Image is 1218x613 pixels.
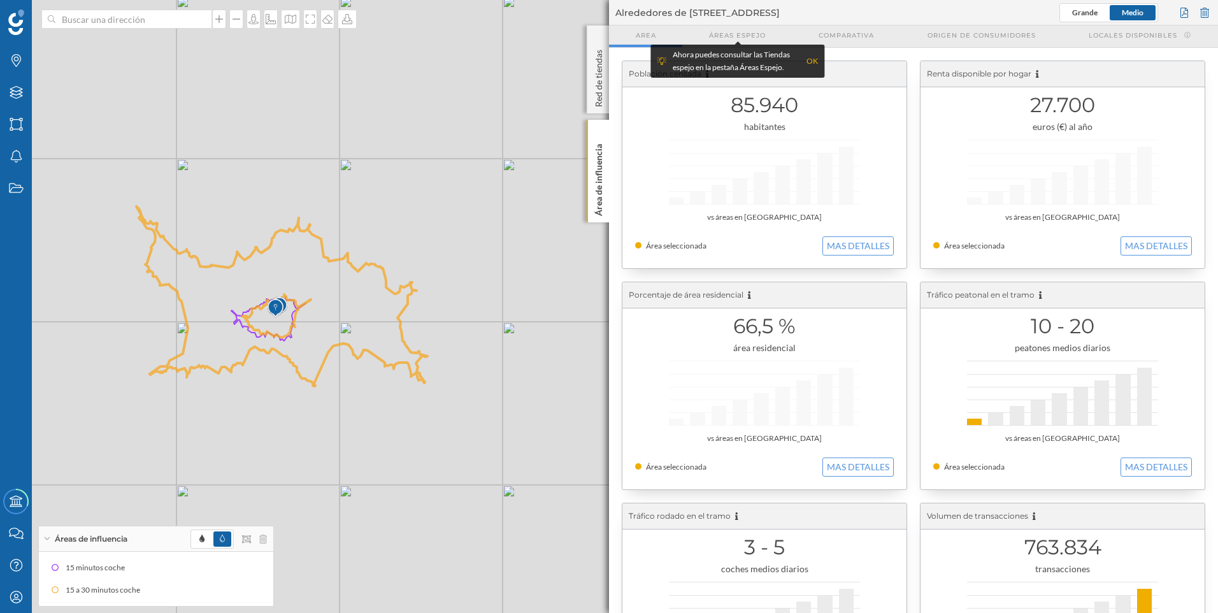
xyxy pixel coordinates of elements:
[933,535,1192,559] h1: 763.834
[819,31,874,40] span: Comparativa
[944,462,1005,472] span: Área seleccionada
[933,93,1192,117] h1: 27.700
[673,48,800,74] div: Ahora puedes consultar las Tiendas espejo en la pestaña Áreas Espejo.
[646,462,706,472] span: Área seleccionada
[646,241,706,250] span: Área seleccionada
[635,211,894,224] div: vs áreas en [GEOGRAPHIC_DATA]
[592,45,605,107] p: Red de tiendas
[806,55,818,68] div: OK
[635,342,894,354] div: área residencial
[933,432,1192,445] div: vs áreas en [GEOGRAPHIC_DATA]
[66,584,147,596] div: 15 a 30 minutos coche
[268,296,283,321] img: Marker
[933,120,1192,133] div: euros (€) al año
[933,342,1192,354] div: peatones medios diarios
[921,61,1205,87] div: Renta disponible por hogar
[635,432,894,445] div: vs áreas en [GEOGRAPHIC_DATA]
[615,6,780,19] span: Alrededores de [STREET_ADDRESS]
[944,241,1005,250] span: Área seleccionada
[921,282,1205,308] div: Tráfico peatonal en el tramo
[66,561,131,574] div: 15 minutos coche
[822,458,894,477] button: MAS DETALLES
[933,314,1192,338] h1: 10 - 20
[635,314,894,338] h1: 66,5 %
[1089,31,1177,40] span: Locales disponibles
[933,563,1192,575] div: transacciones
[709,31,766,40] span: Áreas espejo
[928,31,1036,40] span: Origen de consumidores
[271,294,287,319] img: Marker
[55,533,127,545] span: Áreas de influencia
[635,535,894,559] h1: 3 - 5
[933,211,1192,224] div: vs áreas en [GEOGRAPHIC_DATA]
[635,93,894,117] h1: 85.940
[822,236,894,256] button: MAS DETALLES
[1121,236,1192,256] button: MAS DETALLES
[921,503,1205,530] div: Volumen de transacciones
[622,503,906,530] div: Tráfico rodado en el tramo
[8,10,24,35] img: Geoblink Logo
[592,139,605,216] p: Área de influencia
[635,563,894,575] div: coches medios diarios
[636,31,656,40] span: Area
[1072,8,1098,17] span: Grande
[622,61,906,87] div: Población censada
[1121,458,1192,477] button: MAS DETALLES
[1122,8,1143,17] span: Medio
[635,120,894,133] div: habitantes
[622,282,906,308] div: Porcentaje de área residencial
